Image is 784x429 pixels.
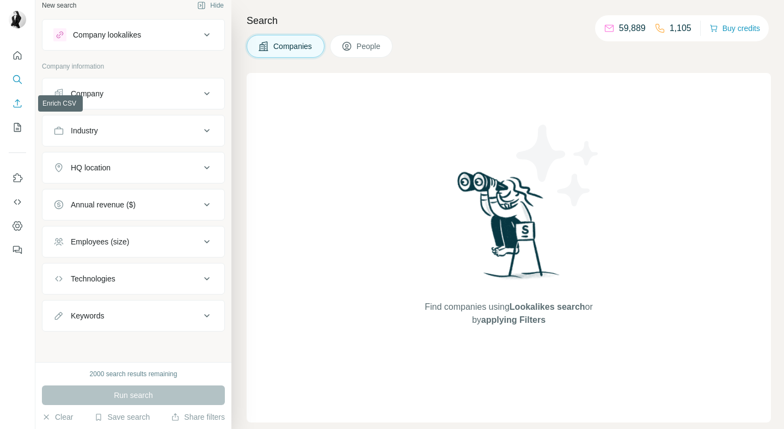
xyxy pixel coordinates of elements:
[171,412,225,422] button: Share filters
[71,273,115,284] div: Technologies
[273,41,313,52] span: Companies
[357,41,382,52] span: People
[42,22,224,48] button: Company lookalikes
[9,192,26,212] button: Use Surfe API
[9,70,26,89] button: Search
[9,216,26,236] button: Dashboard
[510,302,585,311] span: Lookalikes search
[94,412,150,422] button: Save search
[9,168,26,188] button: Use Surfe on LinkedIn
[42,62,225,71] p: Company information
[42,303,224,329] button: Keywords
[9,240,26,260] button: Feedback
[9,118,26,137] button: My lists
[90,369,177,379] div: 2000 search results remaining
[42,229,224,255] button: Employees (size)
[71,236,129,247] div: Employees (size)
[71,88,103,99] div: Company
[71,199,136,210] div: Annual revenue ($)
[247,13,771,28] h4: Search
[452,169,566,290] img: Surfe Illustration - Woman searching with binoculars
[42,266,224,292] button: Technologies
[73,29,141,40] div: Company lookalikes
[481,315,546,324] span: applying Filters
[619,22,646,35] p: 59,889
[71,125,98,136] div: Industry
[9,46,26,65] button: Quick start
[42,155,224,181] button: HQ location
[42,1,76,10] div: New search
[421,301,596,327] span: Find companies using or by
[71,310,104,321] div: Keywords
[42,412,73,422] button: Clear
[42,81,224,107] button: Company
[9,94,26,113] button: Enrich CSV
[9,11,26,28] img: Avatar
[42,192,224,218] button: Annual revenue ($)
[670,22,691,35] p: 1,105
[709,21,760,36] button: Buy credits
[71,162,111,173] div: HQ location
[42,118,224,144] button: Industry
[509,117,607,214] img: Surfe Illustration - Stars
